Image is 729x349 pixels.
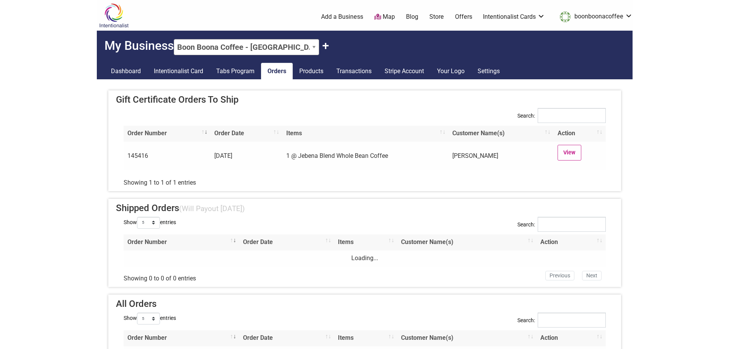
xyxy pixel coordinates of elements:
[406,13,418,21] a: Blog
[397,330,537,346] th: Customer Name(s): activate to sort column ascending
[537,330,605,346] th: Action: activate to sort column ascending
[116,298,613,310] h4: All Orders
[116,203,613,214] h4: Shipped Orders
[179,204,245,213] small: (Will Payout [DATE])
[124,173,318,187] div: Showing 1 to 1 of 1 entries
[538,108,606,123] input: Search:
[124,313,176,324] label: Show entries
[537,234,605,251] th: Action: activate to sort column ascending
[239,234,334,251] th: Order Date: activate to sort column ascending
[322,38,329,53] button: Claim Another
[431,63,471,80] a: Your Logo
[293,63,330,80] a: Products
[554,126,606,142] th: Action: activate to sort column ascending
[448,142,554,170] td: [PERSON_NAME]
[538,313,606,328] input: Search:
[282,142,448,170] td: 1 @ Jebena Blend Whole Bean Coffee
[556,10,633,24] a: boonboonacoffee
[210,63,261,80] a: Tabs Program
[558,145,582,161] a: View
[96,3,132,28] img: Intentionalist
[104,63,147,80] a: Dashboard
[334,234,397,251] th: Items: activate to sort column ascending
[116,94,613,105] h4: Gift Certificate Orders To Ship
[517,217,606,238] label: Search:
[517,108,606,129] label: Search:
[239,330,334,346] th: Order Date: activate to sort column ascending
[124,269,318,283] div: Showing 0 to 0 of 0 entries
[483,13,545,21] a: Intentionalist Cards
[374,13,395,21] a: Map
[321,13,363,21] a: Add a Business
[455,13,472,21] a: Offers
[124,126,211,142] th: Order Number: activate to sort column ascending
[429,13,444,21] a: Store
[334,330,397,346] th: Items: activate to sort column ascending
[124,251,606,267] td: Loading...
[137,313,160,324] select: Showentries
[124,330,239,346] th: Order Number: activate to sort column ascending
[471,63,506,80] a: Settings
[124,217,176,229] label: Show entries
[448,126,554,142] th: Customer Name(s): activate to sort column ascending
[538,217,606,232] input: Search:
[210,126,282,142] th: Order Date: activate to sort column ascending
[97,31,633,55] h2: My Business
[147,63,210,80] a: Intentionalist Card
[124,234,239,251] th: Order Number: activate to sort column ascending
[210,142,282,170] td: [DATE]
[397,234,537,251] th: Customer Name(s): activate to sort column ascending
[137,217,160,229] select: Showentries
[517,313,606,334] label: Search:
[378,63,431,80] a: Stripe Account
[282,126,448,142] th: Items: activate to sort column ascending
[330,63,378,80] a: Transactions
[261,63,293,80] a: Orders
[124,142,211,170] td: 145416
